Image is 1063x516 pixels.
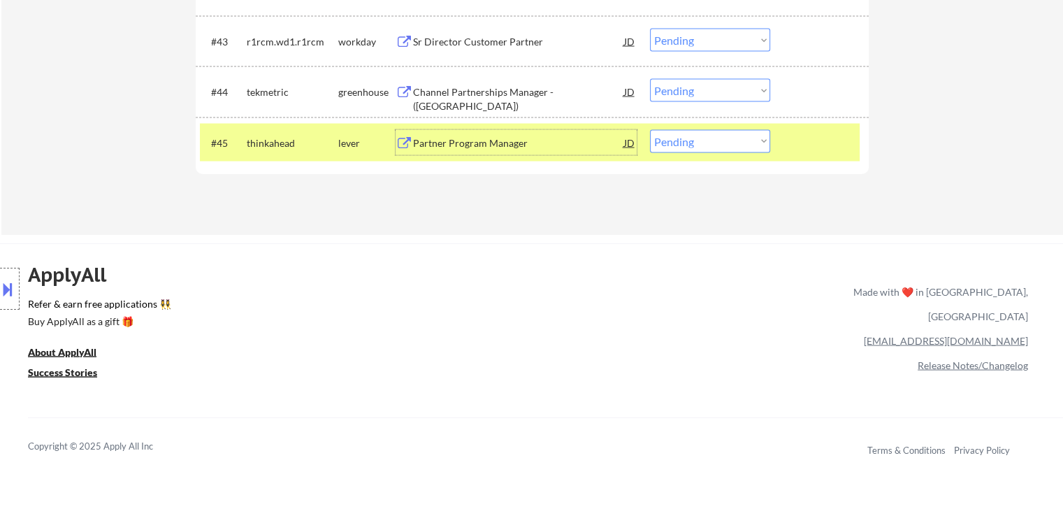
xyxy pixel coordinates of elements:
div: Sr Director Customer Partner [413,35,624,49]
a: Refer & earn free applications 👯‍♀️ [28,299,561,314]
a: Privacy Policy [954,445,1010,456]
a: [EMAIL_ADDRESS][DOMAIN_NAME] [864,335,1028,347]
div: workday [338,35,396,49]
a: Release Notes/Changelog [918,359,1028,371]
div: Made with ❤️ in [GEOGRAPHIC_DATA], [GEOGRAPHIC_DATA] [848,280,1028,329]
div: #43 [211,35,236,49]
div: JD [623,130,637,155]
div: tekmetric [247,85,338,99]
div: JD [623,79,637,104]
div: thinkahead [247,136,338,150]
div: r1rcm.wd1.r1rcm [247,35,338,49]
div: JD [623,29,637,54]
div: lever [338,136,396,150]
a: Terms & Conditions [867,445,946,456]
div: greenhouse [338,85,396,99]
div: Partner Program Manager [413,136,624,150]
div: Channel Partnerships Manager - ([GEOGRAPHIC_DATA]) [413,85,624,113]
